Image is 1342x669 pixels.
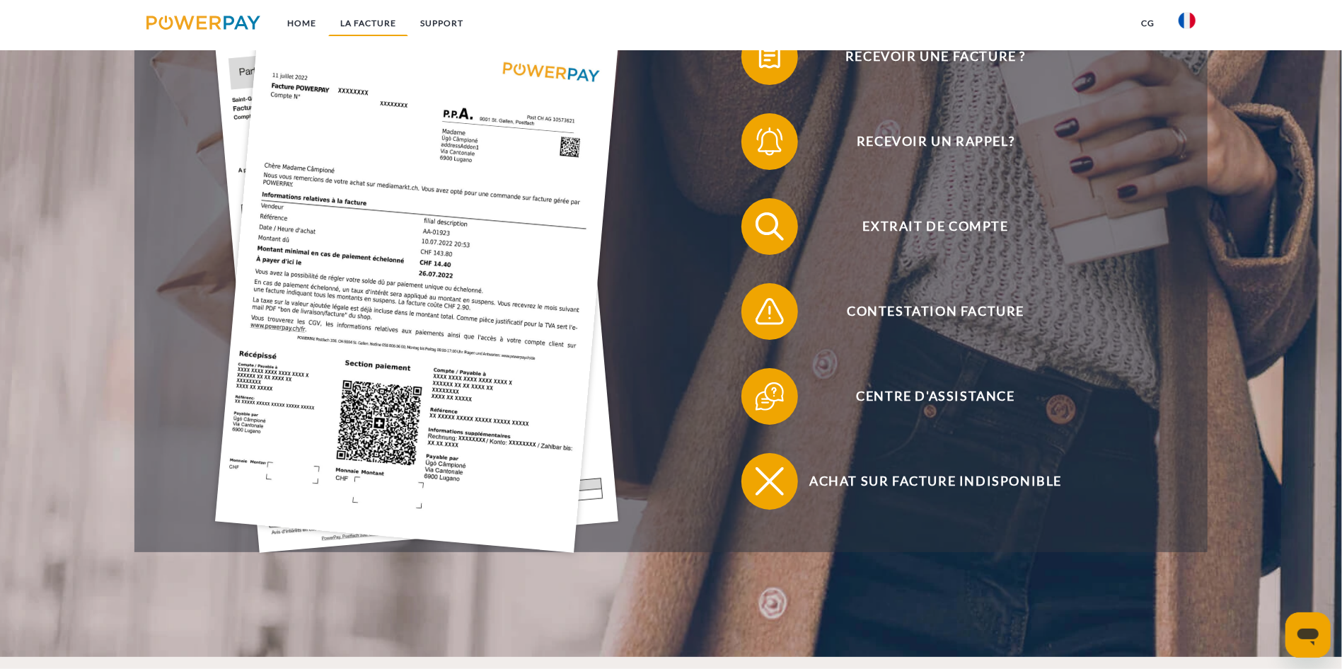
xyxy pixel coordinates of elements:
iframe: Bouton de lancement de la fenêtre de messagerie [1285,612,1331,658]
a: CG [1129,11,1167,36]
img: single_invoice_powerpay_fr.jpg [215,14,618,554]
span: Centre d'assistance [762,368,1109,425]
img: qb_bill.svg [752,39,787,74]
img: logo-powerpay.svg [146,16,260,30]
span: Recevoir un rappel? [762,113,1109,170]
a: Support [408,11,475,36]
a: Home [275,11,328,36]
img: qb_warning.svg [752,294,787,329]
img: qb_bell.svg [752,124,787,159]
span: Contestation Facture [762,283,1109,340]
img: qb_help.svg [752,379,787,414]
button: Extrait de compte [741,198,1109,255]
img: qb_search.svg [752,209,787,244]
button: Centre d'assistance [741,368,1109,425]
a: LA FACTURE [328,11,408,36]
button: Recevoir un rappel? [741,113,1109,170]
span: Achat sur facture indisponible [762,453,1109,510]
button: Achat sur facture indisponible [741,453,1109,510]
button: Recevoir une facture ? [741,28,1109,85]
button: Contestation Facture [741,283,1109,340]
img: qb_close.svg [752,464,787,499]
span: Recevoir une facture ? [762,28,1109,85]
img: fr [1179,12,1196,29]
span: Extrait de compte [762,198,1109,255]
